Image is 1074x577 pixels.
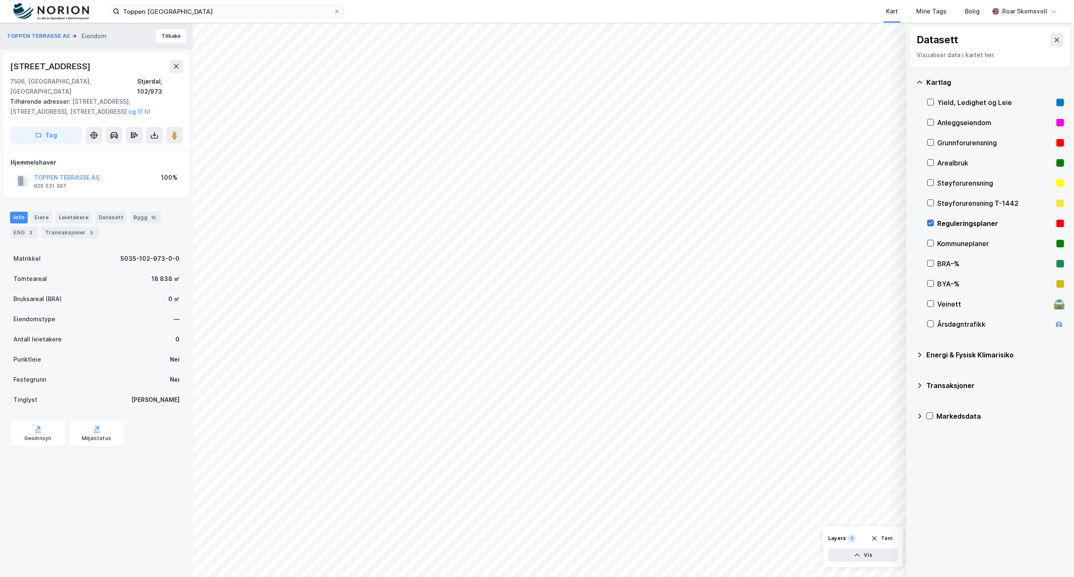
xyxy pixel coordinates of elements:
iframe: Chat Widget [1032,537,1074,577]
div: [STREET_ADDRESS], [STREET_ADDRESS], [STREET_ADDRESS] [10,97,176,117]
input: Søk på adresse, matrikkel, gårdeiere, leietakere eller personer [120,5,334,18]
div: BRA–% [937,259,1053,269]
span: Tilhørende adresser: [10,98,72,105]
div: Anleggseiendom [937,118,1053,128]
div: Eiere [31,212,52,223]
div: Eiendomstype [13,314,55,324]
div: Miljøstatus [82,435,111,442]
button: Vis [828,548,898,562]
div: Markedsdata [936,411,1064,421]
div: Leietakere [55,212,92,223]
button: Tag [10,127,82,144]
div: Festegrunn [13,375,46,385]
button: Tøm [865,532,898,545]
div: 0 [175,334,180,344]
div: Arealbruk [937,158,1053,168]
div: Veinett [937,299,1051,309]
div: Bruksareal (BRA) [13,294,62,304]
div: Energi & Fysisk Klimarisiko [926,350,1064,360]
div: Grunnforurensning [937,138,1053,148]
div: Årsdøgntrafikk [937,319,1051,329]
div: Eiendom [81,31,107,41]
div: Bygg [130,212,161,223]
div: 15 [149,213,158,222]
div: 926 531 387 [34,183,66,189]
div: Visualiser data i kartet her. [917,50,1064,60]
div: Yield, Ledighet og Leie [937,97,1053,108]
div: 5035-102-973-0-0 [120,254,180,264]
div: 0 ㎡ [168,294,180,304]
div: Bolig [965,6,980,16]
div: Geoinnsyn [24,435,52,442]
div: ESG [10,227,38,239]
div: Nei [170,375,180,385]
div: Matrikkel [13,254,41,264]
div: Antall leietakere [13,334,62,344]
div: Mine Tags [916,6,946,16]
div: [PERSON_NAME] [131,395,180,405]
button: Tilbake [156,29,186,43]
div: 18 838 ㎡ [151,274,180,284]
div: 100% [161,173,177,183]
div: Støyforurensning T-1442 [937,198,1053,208]
div: Tomteareal [13,274,47,284]
div: 7506, [GEOGRAPHIC_DATA], [GEOGRAPHIC_DATA] [10,76,137,97]
div: Tinglyst [13,395,37,405]
div: Reguleringsplaner [937,218,1053,228]
div: — [174,314,180,324]
div: Datasett [95,212,127,223]
div: Stjørdal, 102/973 [137,76,183,97]
div: Hjemmelshaver [10,157,182,168]
div: Layers [828,535,846,542]
div: 🛣️ [1053,299,1065,309]
div: 1 [847,534,856,543]
div: Støyforurensning [937,178,1053,188]
div: Datasett [917,33,958,47]
div: Roar Skomsvoll [1002,6,1047,16]
div: [STREET_ADDRESS] [10,60,92,73]
div: Punktleie [13,354,41,365]
button: TOPPEN TERRASSE AS [7,32,72,40]
div: 3 [26,228,35,237]
div: Nei [170,354,180,365]
div: Kart [886,6,898,16]
div: Kartlag [926,77,1064,87]
div: Transaksjoner [926,380,1064,391]
div: BYA–% [937,279,1053,289]
div: 5 [87,228,96,237]
div: Info [10,212,28,223]
img: norion-logo.80e7a08dc31c2e691866.png [13,3,89,20]
div: Kommuneplaner [937,239,1053,249]
div: Transaksjoner [42,227,99,239]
